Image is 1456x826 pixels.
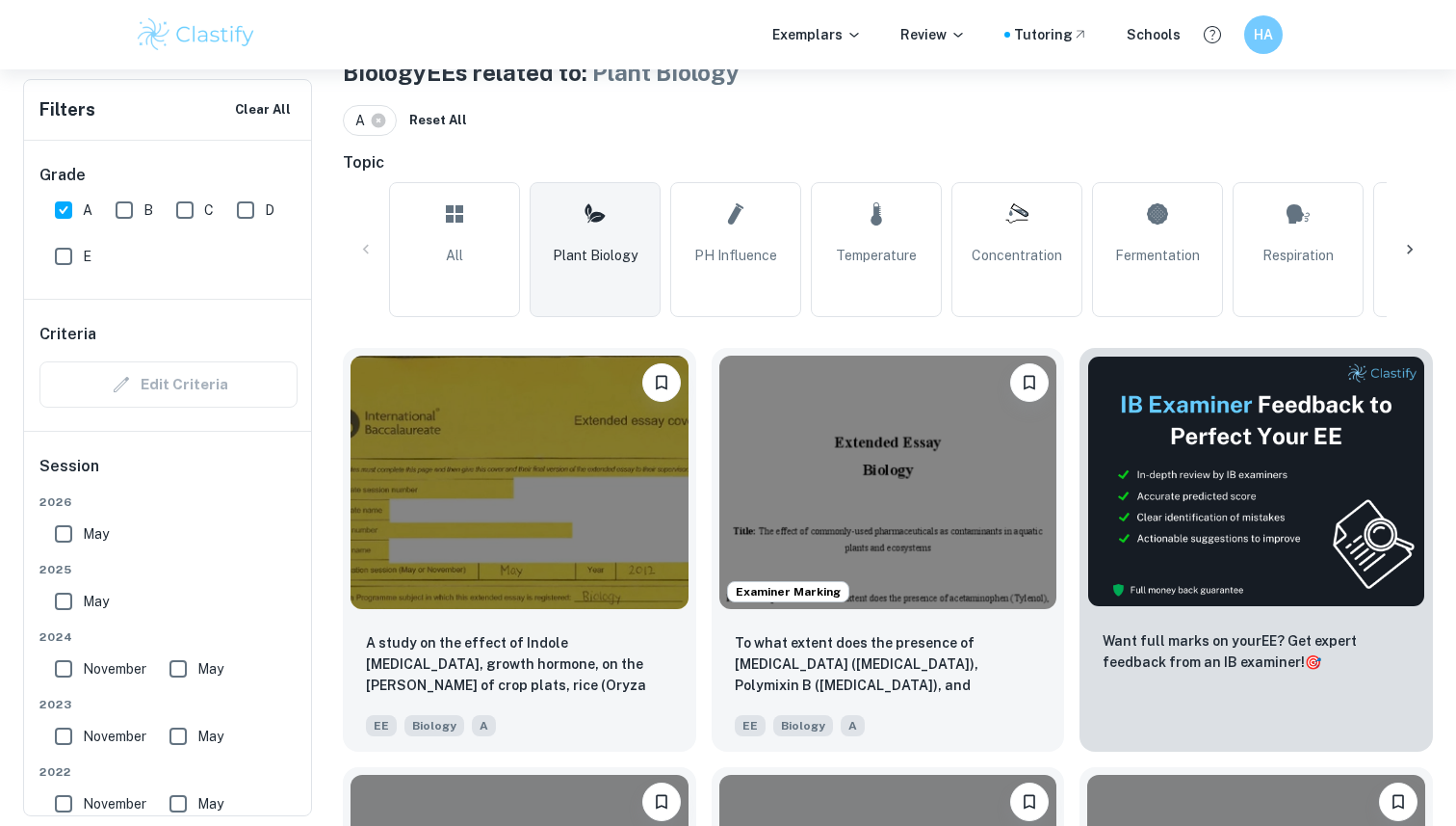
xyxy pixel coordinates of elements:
button: HA [1244,15,1283,54]
div: A [343,105,397,136]
h6: Topic [343,151,1433,174]
h6: Criteria [39,323,96,346]
span: Biology [404,715,464,736]
span: May [197,726,223,747]
a: Schools [1127,24,1181,45]
span: November [83,658,146,679]
span: EE [735,715,766,736]
span: A [472,715,496,736]
p: To what extent does the presence of acetaminophen (Tylenol), Polymixin B (Polysporin), and diphen... [735,632,1042,698]
span: EE [366,715,397,736]
span: B [143,200,153,221]
p: Review [900,24,966,45]
p: Exemplars [772,24,862,45]
span: Examiner Marking [728,583,848,600]
span: Fermentation [1115,245,1200,266]
a: Examiner MarkingBookmarkTo what extent does the presence of acetaminophen (Tylenol), Polymixin B ... [712,348,1065,752]
button: Help and Feedback [1196,18,1229,51]
span: A [83,200,92,221]
span: D [265,200,274,221]
h6: HA [1253,24,1275,45]
span: 2023 [39,696,298,713]
p: A study on the effect of Indole acetic acid, growth hormone, on the groth of crop plats, rice (Or... [366,632,673,698]
button: Reset All [404,106,472,135]
h6: Session [39,455,298,493]
span: Plant Biology [553,245,637,266]
h6: Grade [39,164,298,187]
span: 2025 [39,561,298,578]
a: BookmarkA study on the effect of Indole acetic acid, growth hormone, on the groth of crop plats, ... [343,348,696,752]
span: Biology [773,715,833,736]
span: May [197,793,223,814]
button: Bookmark [642,783,681,821]
span: C [204,200,214,221]
a: Tutoring [1014,24,1088,45]
span: May [197,658,223,679]
span: Plant Biology [592,59,740,86]
span: November [83,793,146,814]
span: 2022 [39,763,298,781]
p: Want full marks on your EE ? Get expert feedback from an IB examiner! [1103,630,1410,673]
span: May [83,523,109,545]
span: 🎯 [1305,654,1321,670]
a: ThumbnailWant full marks on yourEE? Get expert feedback from an IB examiner! [1079,348,1433,752]
button: Clear All [230,95,296,124]
span: All [446,245,463,266]
button: Bookmark [642,363,681,402]
img: Biology EE example thumbnail: A study on the effect of Indole acetic a [351,356,689,609]
span: Concentration [972,245,1062,266]
img: Thumbnail [1087,356,1425,607]
button: Bookmark [1379,783,1417,821]
span: Respiration [1262,245,1334,266]
img: Clastify logo [135,15,257,54]
span: Temperature [836,245,917,266]
div: Criteria filters are unavailable when searching by topic [39,361,298,408]
span: 2026 [39,493,298,511]
span: A [355,110,374,131]
span: A [841,715,865,736]
span: November [83,726,146,747]
span: E [83,246,91,267]
span: 2024 [39,628,298,646]
h6: Filters [39,96,95,123]
img: Biology EE example thumbnail: To what extent does the presence of acet [719,356,1057,609]
span: May [83,591,109,612]
span: pH Influence [694,245,777,266]
h1: Biology EEs related to: [343,55,1433,90]
button: Bookmark [1010,783,1049,821]
button: Bookmark [1010,363,1049,402]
